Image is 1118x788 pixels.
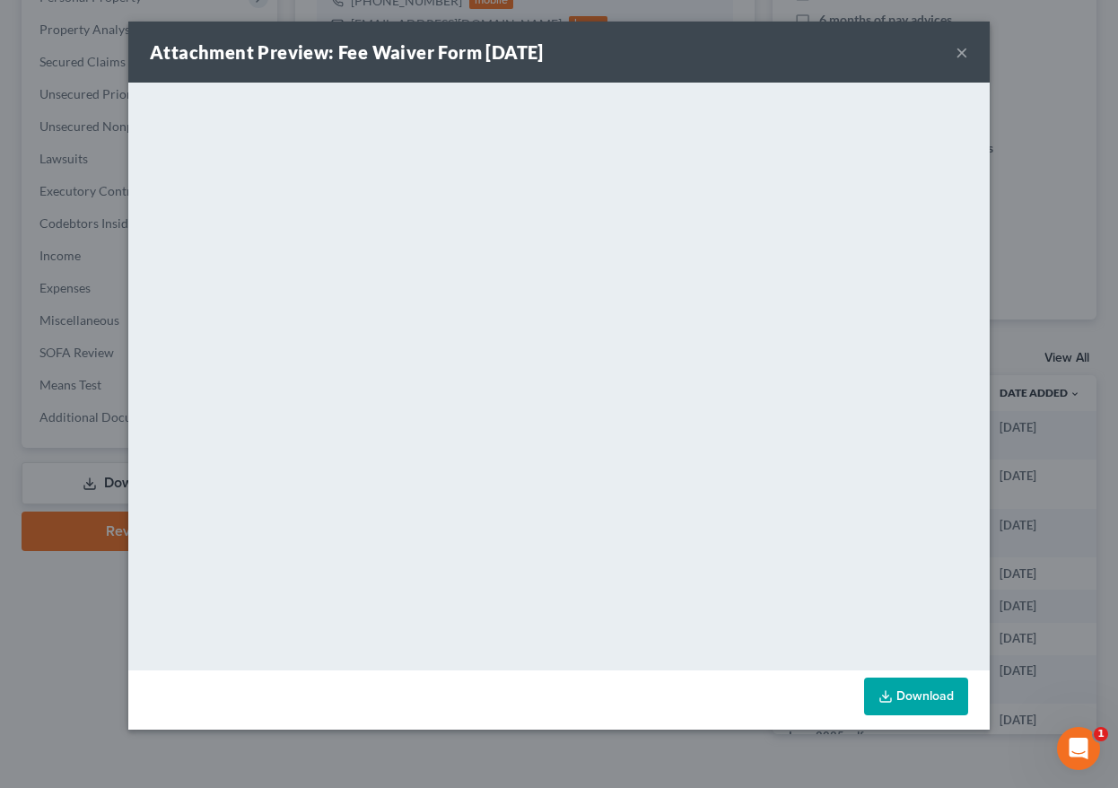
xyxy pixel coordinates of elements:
iframe: Intercom live chat [1057,727,1100,770]
a: Download [864,678,968,715]
strong: Attachment Preview: Fee Waiver Form [DATE] [150,41,544,63]
span: 1 [1094,727,1108,741]
iframe: <object ng-attr-data='[URL][DOMAIN_NAME]' type='application/pdf' width='100%' height='650px'></ob... [128,83,990,666]
button: × [956,41,968,63]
